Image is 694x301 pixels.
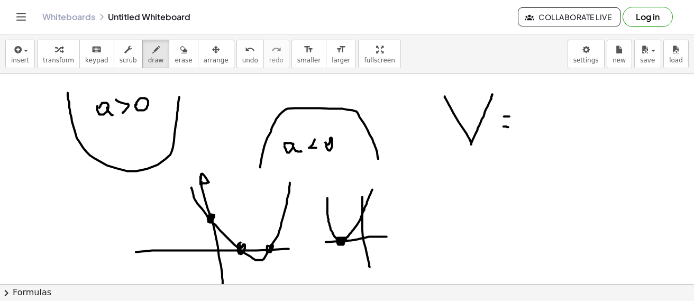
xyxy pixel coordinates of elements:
span: keypad [85,57,108,64]
button: format_sizesmaller [291,40,326,68]
span: undo [242,57,258,64]
a: Whiteboards [42,12,95,22]
span: new [613,57,626,64]
button: load [663,40,689,68]
span: erase [175,57,192,64]
button: insert [5,40,35,68]
button: arrange [198,40,234,68]
span: redo [269,57,284,64]
i: format_size [336,43,346,56]
span: smaller [297,57,321,64]
span: fullscreen [364,57,395,64]
i: undo [245,43,255,56]
span: insert [11,57,29,64]
i: keyboard [92,43,102,56]
span: settings [573,57,599,64]
button: settings [568,40,605,68]
button: transform [37,40,80,68]
button: Log in [623,7,673,27]
span: transform [43,57,74,64]
span: draw [148,57,164,64]
button: save [634,40,661,68]
span: Collaborate Live [527,12,611,22]
i: redo [271,43,281,56]
span: arrange [204,57,229,64]
button: new [607,40,632,68]
button: undoundo [236,40,264,68]
button: Toggle navigation [13,8,30,25]
span: scrub [120,57,137,64]
i: format_size [304,43,314,56]
button: keyboardkeypad [79,40,114,68]
span: load [669,57,683,64]
span: save [640,57,655,64]
button: erase [169,40,198,68]
button: redoredo [263,40,289,68]
button: Collaborate Live [518,7,620,26]
button: draw [142,40,170,68]
button: format_sizelarger [326,40,356,68]
button: scrub [114,40,143,68]
button: fullscreen [358,40,400,68]
span: larger [332,57,350,64]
